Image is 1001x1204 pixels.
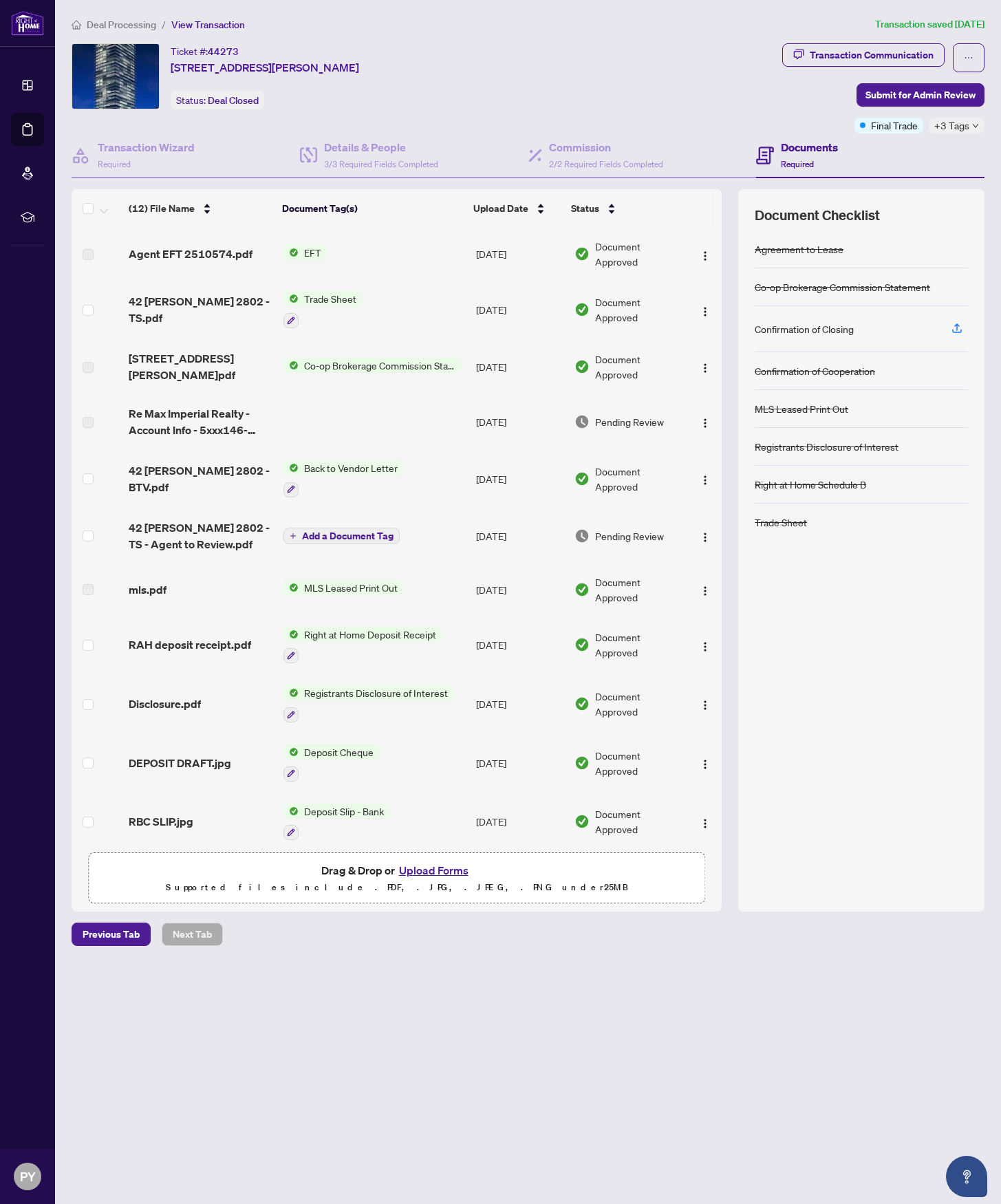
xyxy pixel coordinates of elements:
[595,239,682,269] span: Document Approved
[574,246,590,261] img: Document Status
[755,321,854,336] div: Confirmation of Closing
[283,744,299,760] img: Status Icon
[566,189,684,228] th: Status
[299,245,327,260] span: EFT
[700,585,711,596] img: Logo
[875,17,984,32] article: Transaction saved [DATE]
[755,515,807,530] div: Trade Sheet
[277,189,469,228] th: Document Tag(s)
[20,1167,36,1186] span: PY
[129,813,193,830] span: RBC SLIP.jpg
[283,460,403,497] button: Status IconBack to Vendor Letter
[700,532,711,543] img: Logo
[324,139,438,155] h4: Details & People
[700,700,711,711] img: Logo
[700,418,711,429] img: Logo
[283,291,362,328] button: Status IconTrade Sheet
[98,159,131,169] span: Required
[755,477,866,492] div: Right at Home Schedule B
[595,574,682,605] span: Document Approved
[595,806,682,837] span: Document Approved
[549,139,663,155] h4: Commission
[129,201,195,216] span: (12) File Name
[299,804,389,819] span: Deposit Slip - Bank
[694,634,716,656] button: Logo
[208,94,259,107] span: Deal Closed
[549,159,663,169] span: 2/2 Required Fields Completed
[473,201,528,216] span: Upload Date
[782,43,945,67] button: Transaction Communication
[574,637,590,652] img: Document Status
[471,394,569,449] td: [DATE]
[700,363,711,374] img: Logo
[299,685,453,700] span: Registrants Disclosure of Interest
[471,733,569,793] td: [DATE]
[857,83,984,107] button: Submit for Admin Review
[299,744,379,760] span: Deposit Cheque
[694,693,716,715] button: Logo
[471,563,569,616] td: [DATE]
[162,923,223,946] button: Next Tab
[299,358,462,373] span: Co-op Brokerage Commission Statement
[781,139,838,155] h4: Documents
[471,508,569,563] td: [DATE]
[964,53,973,63] span: ellipsis
[755,206,880,225] span: Document Checklist
[89,853,704,904] span: Drag & Drop orUpload FormsSupported files include .PDF, .JPG, .JPEG, .PNG under25MB
[72,20,81,30] span: home
[72,923,151,946] button: Previous Tab
[72,44,159,109] img: IMG-C12282140_1.jpg
[471,616,569,675] td: [DATE]
[171,59,359,76] span: [STREET_ADDRESS][PERSON_NAME]
[471,793,569,852] td: [DATE]
[283,245,327,260] button: Status IconEFT
[97,879,696,896] p: Supported files include .PDF, .JPG, .JPEG, .PNG under 25 MB
[595,464,682,494] span: Document Approved
[283,358,462,373] button: Status IconCo-op Brokerage Commission Statement
[700,818,711,829] img: Logo
[11,10,44,36] img: logo
[283,627,442,664] button: Status IconRight at Home Deposit Receipt
[129,462,272,495] span: 42 [PERSON_NAME] 2802 - BTV.pdf
[755,439,898,454] div: Registrants Disclosure of Interest
[283,460,299,475] img: Status Icon
[700,250,711,261] img: Logo
[694,243,716,265] button: Logo
[302,531,394,541] span: Add a Document Tag
[694,411,716,433] button: Logo
[595,689,682,719] span: Document Approved
[283,291,299,306] img: Status Icon
[595,748,682,778] span: Document Approved
[299,580,403,595] span: MLS Leased Print Out
[574,696,590,711] img: Document Status
[595,630,682,660] span: Document Approved
[283,580,299,595] img: Status Icon
[299,291,362,306] span: Trade Sheet
[283,245,299,260] img: Status Icon
[129,755,231,771] span: DEPOSIT DRAFT.jpg
[694,579,716,601] button: Logo
[755,401,848,416] div: MLS Leased Print Out
[129,696,201,712] span: Disclosure.pdf
[129,246,252,262] span: Agent EFT 2510574.pdf
[129,581,166,598] span: mls.pdf
[571,201,599,216] span: Status
[755,363,875,378] div: Confirmation of Cooperation
[283,804,299,819] img: Status Icon
[871,118,918,133] span: Final Trade
[129,405,272,438] span: Re Max Imperial Realty - Account Info - 5xxx146-1085.pdf
[595,294,682,325] span: Document Approved
[595,352,682,382] span: Document Approved
[471,674,569,733] td: [DATE]
[129,293,272,326] span: 42 [PERSON_NAME] 2802 - TS.pdf
[123,189,277,228] th: (12) File Name
[283,744,379,782] button: Status IconDeposit Cheque
[395,861,473,879] button: Upload Forms
[283,685,299,700] img: Status Icon
[574,471,590,486] img: Document Status
[700,641,711,652] img: Logo
[299,460,403,475] span: Back to Vendor Letter
[468,189,566,228] th: Upload Date
[171,91,264,109] div: Status:
[471,339,569,394] td: [DATE]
